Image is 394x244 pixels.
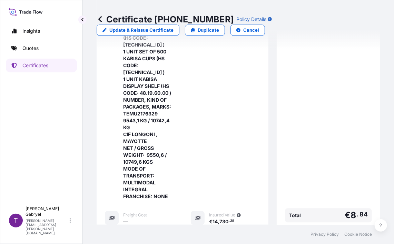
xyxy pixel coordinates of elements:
p: Quotes [22,45,39,52]
span: 35 [230,220,234,223]
a: Privacy Policy [311,232,339,237]
span: Freight Cost [123,213,147,218]
span: 14 [213,220,218,224]
a: Certificates [6,59,77,72]
span: € [345,211,351,220]
p: Insights [22,28,40,34]
p: Update & Reissue Certificate [109,27,174,34]
span: Insured Value [209,213,235,218]
p: Policy Details [236,16,266,23]
span: 84 [360,213,368,217]
button: Cancel [230,25,265,36]
span: — [123,218,128,225]
span: T [14,217,18,224]
span: € [209,220,213,224]
p: [PERSON_NAME] Gabryel [26,206,68,217]
p: [PERSON_NAME][EMAIL_ADDRESS][PERSON_NAME][DOMAIN_NAME] [26,218,68,235]
a: Cookie Notice [344,232,372,237]
p: Cancel [243,27,259,34]
span: 8 [351,211,356,220]
a: Update & Reissue Certificate [97,25,179,36]
span: . [357,213,359,217]
span: 730 [219,220,228,224]
a: Quotes [6,41,77,55]
p: Duplicate [198,27,219,34]
a: Duplicate [185,25,225,36]
span: . [229,220,230,223]
span: Total [289,212,301,219]
p: Certificate [PHONE_NUMBER] [97,14,234,25]
p: Certificates [22,62,48,69]
a: Insights [6,24,77,38]
span: , [218,220,219,224]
